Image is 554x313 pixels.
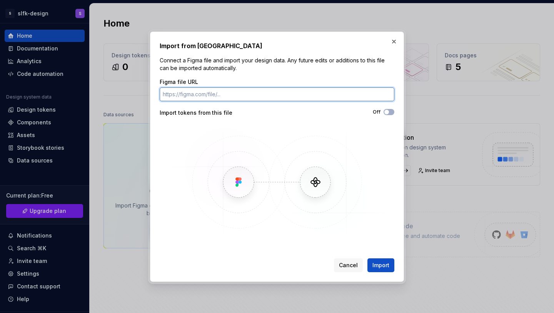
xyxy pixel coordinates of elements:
div: Import tokens from this file [160,109,277,117]
p: Connect a Figma file and import your design data. Any future edits or additions to this file can ... [160,57,394,72]
label: Figma file URL [160,78,198,86]
h2: Import from [GEOGRAPHIC_DATA] [160,41,394,50]
span: Cancel [339,261,358,269]
input: https://figma.com/file/... [160,87,394,101]
button: Import [367,258,394,272]
button: Cancel [334,258,363,272]
span: Import [372,261,389,269]
label: Off [373,109,380,115]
